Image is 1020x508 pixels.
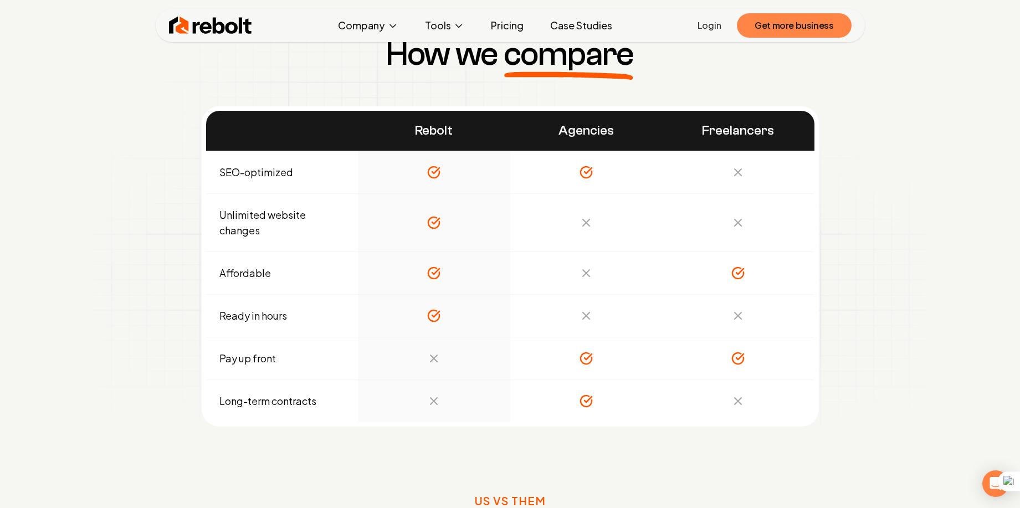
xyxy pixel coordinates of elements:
[737,13,851,38] button: Get more business
[541,14,621,37] a: Case Studies
[416,14,473,37] button: Tools
[662,111,814,151] th: Freelancers
[358,111,510,151] th: Rebolt
[206,337,358,380] td: Pay up front
[698,19,721,32] a: Login
[206,194,358,252] td: Unlimited website changes
[206,252,358,295] td: Affordable
[206,151,358,194] td: SEO-optimized
[510,111,663,151] th: Agencies
[482,14,532,37] a: Pricing
[329,14,407,37] button: Company
[206,380,358,423] td: Long-term contracts
[504,38,634,71] span: compare
[386,38,634,71] h3: How we
[982,470,1009,497] div: Open Intercom Messenger
[206,295,358,337] td: Ready in hours
[169,14,252,37] img: Rebolt Logo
